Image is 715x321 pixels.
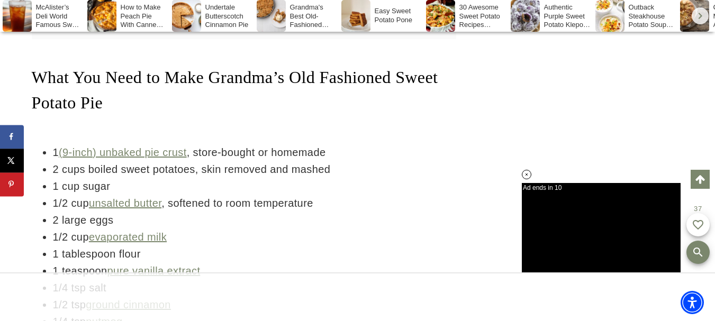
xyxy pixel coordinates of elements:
a: (9-inch) unbaked pie crust [59,146,187,158]
li: 1 tablespoon flour [53,245,456,262]
iframe: Advertisement [504,53,673,79]
li: 1 cup sugar [53,178,456,195]
span: What You Need to Make Grandma’s Old Fashioned Sweet Potato Pie [32,68,438,112]
iframe: Advertisement [165,273,550,321]
a: pure vanilla extract [107,265,200,277]
li: 2 large eggs [53,212,456,228]
li: 1 teaspoon [53,262,456,279]
a: Scroll to top [691,170,710,189]
div: Accessibility Menu [681,291,704,314]
li: 2 cups boiled sweet potatoes, skin removed and mashed [53,161,456,178]
li: 1/2 cup , softened to room temperature [53,195,456,212]
a: evaporated milk [89,231,167,243]
iframe: Advertisement [522,183,681,272]
li: 1/2 cup [53,228,456,245]
a: unsalted butter [89,197,161,209]
li: 1 , store-bought or homemade [53,144,456,161]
